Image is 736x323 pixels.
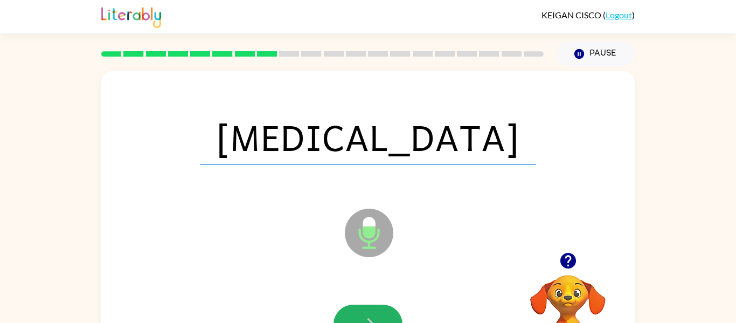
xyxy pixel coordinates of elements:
span: [MEDICAL_DATA] [200,109,536,165]
span: KEIGAN CISCO [541,10,603,20]
button: Pause [557,42,635,66]
img: Literably [101,4,161,28]
div: ( ) [541,10,635,20]
a: Logout [606,10,632,20]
